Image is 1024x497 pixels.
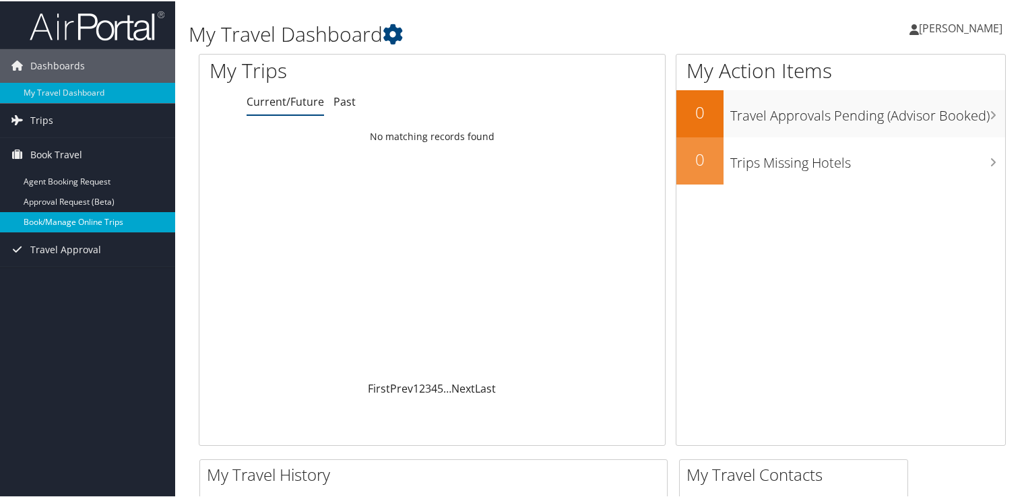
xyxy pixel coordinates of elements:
[475,380,496,395] a: Last
[919,20,1002,34] span: [PERSON_NAME]
[390,380,413,395] a: Prev
[443,380,451,395] span: …
[676,55,1005,84] h1: My Action Items
[425,380,431,395] a: 3
[676,100,724,123] h2: 0
[419,380,425,395] a: 2
[730,98,1005,124] h3: Travel Approvals Pending (Advisor Booked)
[413,380,419,395] a: 1
[451,380,475,395] a: Next
[368,380,390,395] a: First
[247,93,324,108] a: Current/Future
[676,136,1005,183] a: 0Trips Missing Hotels
[210,55,461,84] h1: My Trips
[730,145,1005,171] h3: Trips Missing Hotels
[30,48,85,81] span: Dashboards
[686,462,907,485] h2: My Travel Contacts
[30,102,53,136] span: Trips
[437,380,443,395] a: 5
[333,93,356,108] a: Past
[676,89,1005,136] a: 0Travel Approvals Pending (Advisor Booked)
[199,123,665,147] td: No matching records found
[676,147,724,170] h2: 0
[431,380,437,395] a: 4
[207,462,667,485] h2: My Travel History
[30,232,101,265] span: Travel Approval
[30,9,164,40] img: airportal-logo.png
[30,137,82,170] span: Book Travel
[909,7,1016,47] a: [PERSON_NAME]
[189,19,740,47] h1: My Travel Dashboard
